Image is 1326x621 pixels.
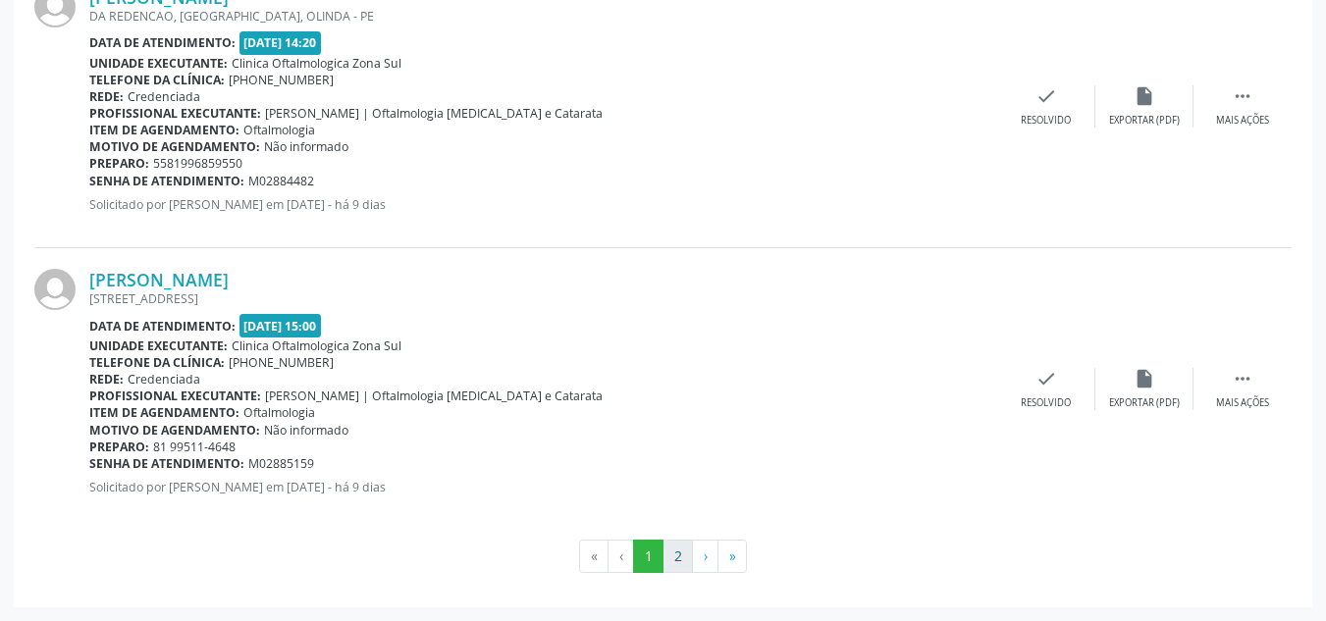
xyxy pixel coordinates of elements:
b: Data de atendimento: [89,34,236,51]
div: Mais ações [1216,396,1269,410]
button: Go to page 2 [663,540,693,573]
span: [PHONE_NUMBER] [229,354,334,371]
div: Exportar (PDF) [1109,114,1180,128]
span: Não informado [264,138,348,155]
b: Senha de atendimento: [89,455,244,472]
a: [PERSON_NAME] [89,269,229,290]
div: Exportar (PDF) [1109,396,1180,410]
p: Solicitado por [PERSON_NAME] em [DATE] - há 9 dias [89,479,997,495]
span: Oftalmologia [243,122,315,138]
b: Telefone da clínica: [89,354,225,371]
div: DA REDENCAO, [GEOGRAPHIC_DATA], OLINDA - PE [89,8,997,25]
span: Clinica Oftalmologica Zona Sul [232,55,401,72]
span: [DATE] 15:00 [239,314,322,336]
b: Unidade executante: [89,337,228,354]
button: Go to next page [692,540,718,573]
i: check [1035,368,1057,389]
b: Data de atendimento: [89,318,236,335]
button: Go to page 1 [633,540,663,573]
span: M02885159 [248,455,314,472]
span: [PERSON_NAME] | Oftalmologia [MEDICAL_DATA] e Catarata [265,105,603,122]
i:  [1232,368,1253,389]
b: Preparo: [89,439,149,455]
b: Rede: [89,371,124,388]
ul: Pagination [34,540,1292,573]
span: [DATE] 14:20 [239,31,322,54]
div: Resolvido [1021,396,1071,410]
b: Profissional executante: [89,388,261,404]
b: Motivo de agendamento: [89,138,260,155]
span: 81 99511-4648 [153,439,236,455]
i: insert_drive_file [1134,85,1155,107]
p: Solicitado por [PERSON_NAME] em [DATE] - há 9 dias [89,196,997,213]
i:  [1232,85,1253,107]
span: Credenciada [128,88,200,105]
div: [STREET_ADDRESS] [89,290,997,307]
div: Mais ações [1216,114,1269,128]
b: Item de agendamento: [89,404,239,421]
b: Preparo: [89,155,149,172]
span: [PHONE_NUMBER] [229,72,334,88]
span: Clinica Oftalmologica Zona Sul [232,337,401,354]
span: Oftalmologia [243,404,315,421]
span: 5581996859550 [153,155,242,172]
span: [PERSON_NAME] | Oftalmologia [MEDICAL_DATA] e Catarata [265,388,603,404]
span: Não informado [264,422,348,439]
b: Senha de atendimento: [89,173,244,189]
b: Telefone da clínica: [89,72,225,88]
b: Item de agendamento: [89,122,239,138]
b: Unidade executante: [89,55,228,72]
span: M02884482 [248,173,314,189]
b: Motivo de agendamento: [89,422,260,439]
img: img [34,269,76,310]
b: Profissional executante: [89,105,261,122]
span: Credenciada [128,371,200,388]
button: Go to last page [717,540,747,573]
i: insert_drive_file [1134,368,1155,389]
i: check [1035,85,1057,107]
b: Rede: [89,88,124,105]
div: Resolvido [1021,114,1071,128]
